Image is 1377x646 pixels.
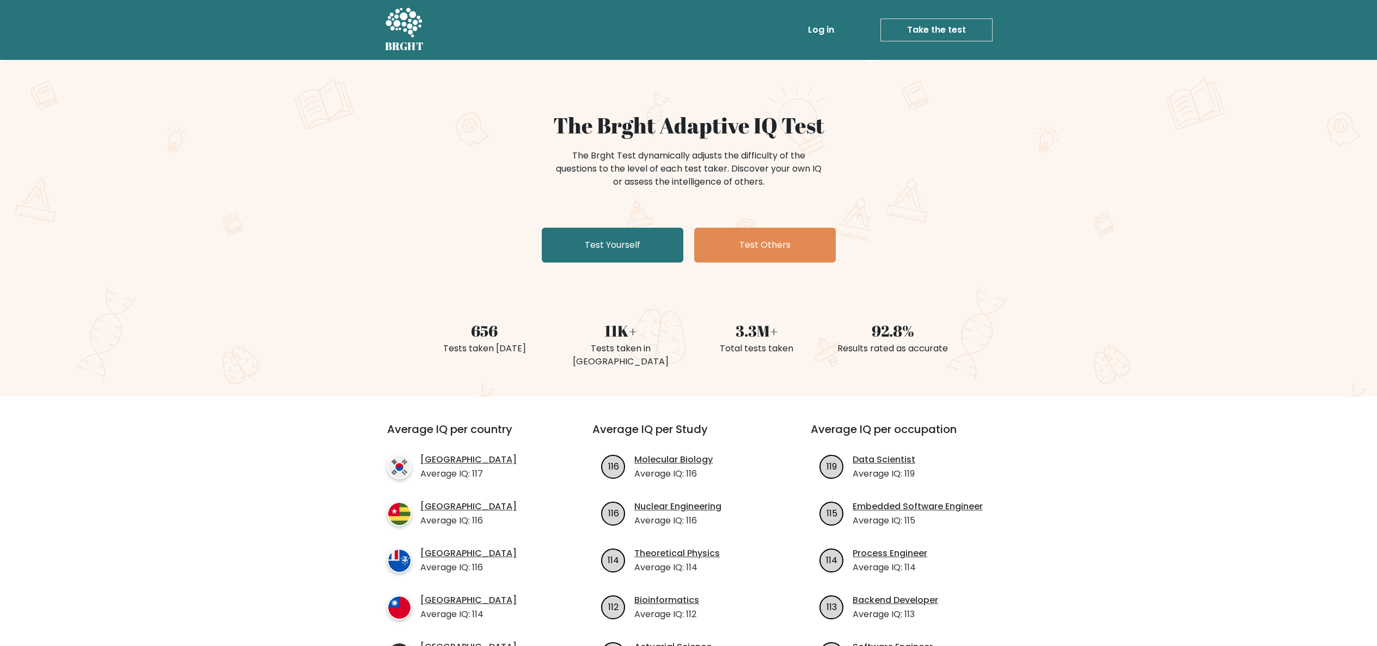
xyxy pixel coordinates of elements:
[853,547,927,560] a: Process Engineer
[608,600,619,613] text: 112
[827,507,837,519] text: 115
[420,514,517,527] p: Average IQ: 116
[423,319,546,342] div: 656
[559,342,682,368] div: Tests taken in [GEOGRAPHIC_DATA]
[592,423,785,449] h3: Average IQ per Study
[826,553,837,566] text: 114
[420,594,517,607] a: [GEOGRAPHIC_DATA]
[423,342,546,355] div: Tests taken [DATE]
[634,500,721,513] a: Nuclear Engineering
[420,500,517,513] a: [GEOGRAPHIC_DATA]
[853,594,938,607] a: Backend Developer
[634,547,720,560] a: Theoretical Physics
[811,423,1003,449] h3: Average IQ per occupation
[634,467,713,480] p: Average IQ: 116
[634,561,720,574] p: Average IQ: 114
[385,40,424,53] h5: BRGHT
[420,561,517,574] p: Average IQ: 116
[831,319,954,342] div: 92.8%
[853,453,915,466] a: Data Scientist
[634,594,699,607] a: Bioinformatics
[387,549,412,573] img: country
[695,342,818,355] div: Total tests taken
[542,228,683,263] a: Test Yourself
[694,228,836,263] a: Test Others
[420,467,517,480] p: Average IQ: 117
[853,608,938,621] p: Average IQ: 113
[695,319,818,342] div: 3.3M+
[804,19,839,41] a: Log in
[634,608,699,621] p: Average IQ: 112
[831,342,954,355] div: Results rated as accurate
[853,561,927,574] p: Average IQ: 114
[608,460,619,472] text: 116
[853,500,983,513] a: Embedded Software Engineer
[853,467,915,480] p: Average IQ: 119
[553,149,825,188] div: The Brght Test dynamically adjusts the difficulty of the questions to the level of each test take...
[827,460,837,472] text: 119
[608,507,619,519] text: 116
[880,19,993,41] a: Take the test
[423,112,954,138] h1: The Brght Adaptive IQ Test
[387,595,412,620] img: country
[420,547,517,560] a: [GEOGRAPHIC_DATA]
[387,502,412,526] img: country
[420,453,517,466] a: [GEOGRAPHIC_DATA]
[634,514,721,527] p: Average IQ: 116
[385,4,424,56] a: BRGHT
[853,514,983,527] p: Average IQ: 115
[827,600,837,613] text: 113
[420,608,517,621] p: Average IQ: 114
[634,453,713,466] a: Molecular Biology
[608,553,619,566] text: 114
[387,423,553,449] h3: Average IQ per country
[387,455,412,479] img: country
[559,319,682,342] div: 11K+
